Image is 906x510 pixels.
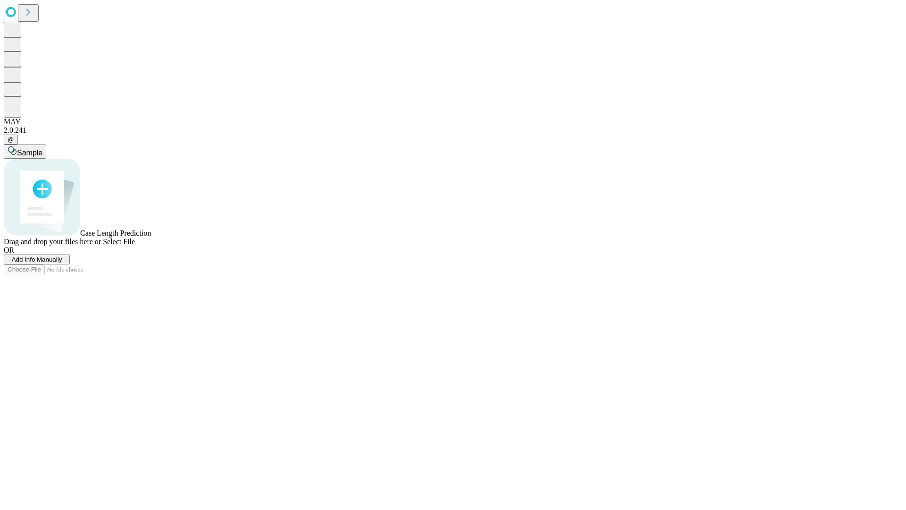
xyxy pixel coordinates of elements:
span: Drag and drop your files here or [4,238,101,246]
button: Add Info Manually [4,255,70,264]
div: 2.0.241 [4,126,902,135]
span: OR [4,246,14,254]
button: @ [4,135,18,144]
span: Select File [103,238,135,246]
span: Case Length Prediction [80,229,151,237]
span: @ [8,136,14,143]
button: Sample [4,144,46,159]
span: Add Info Manually [12,256,62,263]
span: Sample [17,149,42,157]
div: MAY [4,118,902,126]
